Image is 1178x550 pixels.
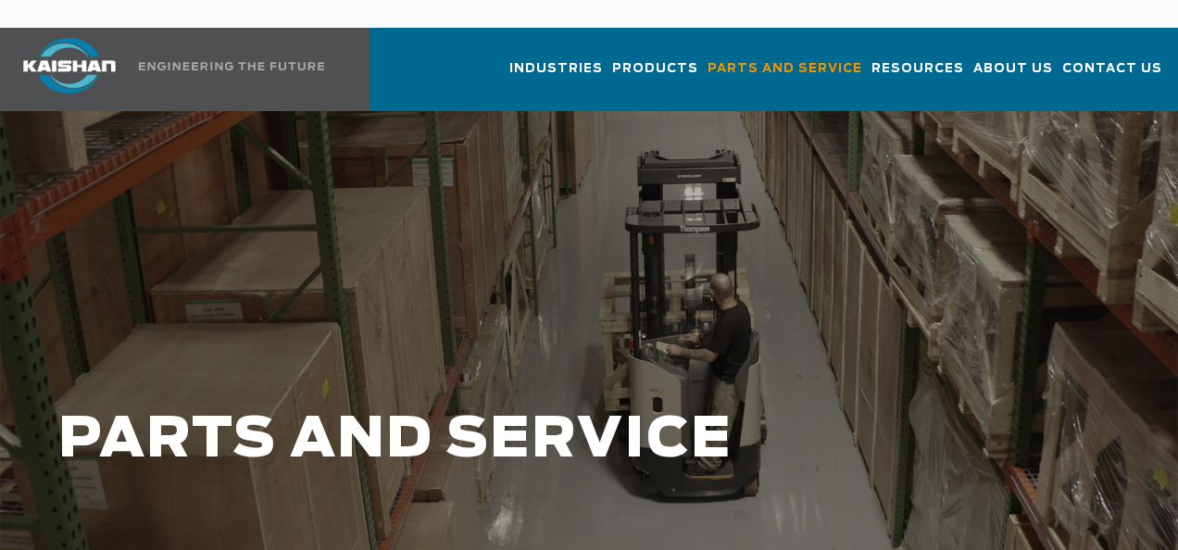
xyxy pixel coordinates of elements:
[1062,44,1162,107] a: Contact Us
[612,44,698,107] a: Products
[612,58,698,80] span: Products
[509,44,603,107] a: Industries
[708,44,862,107] a: Parts and Service
[1062,58,1162,80] span: Contact Us
[871,44,964,107] a: Resources
[58,409,939,471] h1: PARTS AND SERVICE
[871,58,964,80] span: Resources
[708,58,862,80] span: Parts and Service
[973,44,1053,107] a: About Us
[139,62,324,70] img: Engineering the future
[509,58,603,80] span: Industries
[973,58,1053,80] span: About Us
